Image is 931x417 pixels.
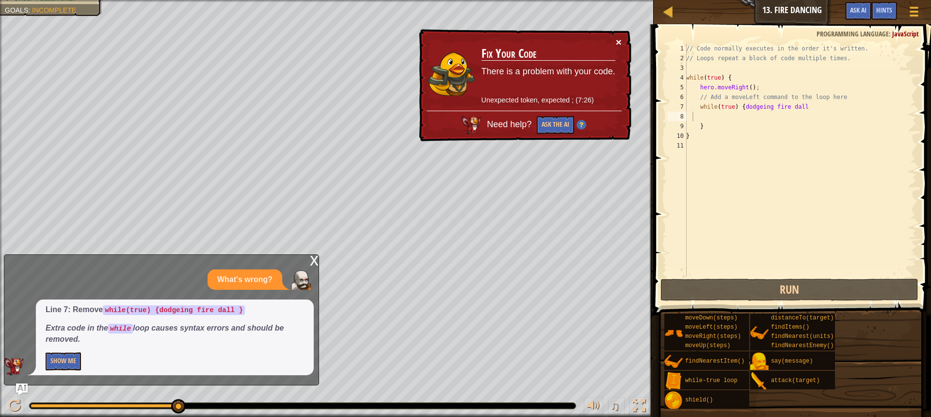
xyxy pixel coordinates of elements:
div: 10 [667,131,687,141]
span: findNearestEnemy() [771,342,834,349]
img: Hint [577,120,586,130]
span: Goals [5,6,28,14]
span: findNearest(units) [771,333,834,340]
span: Programming language [817,29,889,38]
span: say(message) [771,358,813,365]
img: portrait.png [750,352,769,371]
div: 11 [667,141,687,150]
img: portrait.png [664,391,683,410]
span: findNearestItem() [685,358,744,365]
div: 4 [667,73,687,83]
span: moveLeft(steps) [685,324,738,331]
img: portrait.png [750,324,769,342]
span: moveRight(steps) [685,333,741,340]
p: Line 7: Remove [46,304,304,316]
div: 1 [667,44,687,53]
button: Adjust volume [584,397,603,417]
div: 2 [667,53,687,63]
button: Ask the AI [537,116,574,134]
span: : [889,29,892,38]
button: Ctrl + P: Play [5,397,24,417]
span: shield() [685,397,713,403]
p: Unexpected token, expected ; (7:26) [482,95,615,105]
img: Player [292,270,311,290]
img: AI [462,116,481,133]
h3: Fix Your Code [482,47,615,61]
img: duck_arryn.png [427,51,476,96]
button: Show game menu [902,2,926,25]
img: portrait.png [664,372,683,390]
span: Need help? [487,119,534,129]
p: What's wrong? [217,274,273,285]
div: 3 [667,63,687,73]
span: distanceTo(target) [771,315,834,321]
span: : [28,6,32,14]
span: Ask AI [850,5,867,15]
img: AI [4,358,24,375]
em: Extra code in the loop causes syntax errors and should be removed. [46,324,284,343]
div: 5 [667,83,687,92]
span: attack(target) [771,377,820,384]
img: portrait.png [664,352,683,371]
button: ♫ [608,397,625,417]
div: 8 [667,112,687,121]
span: moveDown(steps) [685,315,738,321]
div: 9 [667,121,687,131]
span: Incomplete [32,6,76,14]
button: × [616,37,622,47]
button: Run [660,279,918,301]
button: Ask AI [845,2,871,20]
img: portrait.png [664,324,683,342]
code: while(true) {dodgeing fire dall } [103,305,245,315]
div: 6 [667,92,687,102]
button: Show Me [46,352,81,370]
span: ♫ [610,399,620,413]
p: There is a problem with your code. [482,66,615,78]
code: while [108,324,133,334]
span: while-true loop [685,377,738,384]
button: Ask AI [16,384,28,395]
span: findItems() [771,324,809,331]
span: JavaScript [892,29,919,38]
span: moveUp(steps) [685,342,731,349]
span: Hints [876,5,892,15]
div: x [310,255,319,265]
div: 7 [667,102,687,112]
img: portrait.png [750,372,769,390]
button: Toggle fullscreen [629,397,649,417]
